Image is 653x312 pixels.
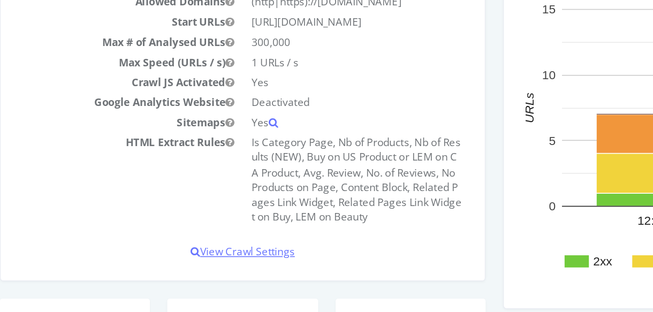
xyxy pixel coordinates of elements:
p: 22 [16,243,92,262]
text: 5xx [499,188,511,197]
text: 15 [342,33,351,42]
td: HTML Extract Rules [16,113,157,171]
p: 22 [119,243,195,262]
a: Learn more about Botify IPs [223,236,259,263]
text: 5 [346,114,351,123]
td: Yes [157,101,299,113]
h4: Pages Crawled [16,226,92,240]
iframe: Intercom live chat [617,276,642,301]
td: Max # of Analysed URLs [16,51,157,64]
td: 1 URLs / s [157,64,299,76]
td: Crawl JS Activated [16,76,157,88]
td: 300,000 [157,51,299,64]
td: Sitemaps [16,101,157,113]
td: [URL][DOMAIN_NAME] [157,39,299,51]
td: Yes [157,76,299,88]
text: Network… [541,188,575,197]
td: Start URLs [16,39,157,51]
svg: A chart. [326,26,605,214]
text: 12:14 [512,163,531,172]
td: Max Speed (URLs / s) [16,64,157,76]
h4: Crawler IP [223,226,299,233]
td: Is Category Page, Nb of Products, Nb of Results (NEW), Buy on US Product or LEM on CA Product, Av... [157,113,299,171]
a: Latest URLs Crawled [7,283,85,304]
td: (http|https)://[DOMAIN_NAME] [157,26,299,39]
text: 10 [342,73,351,82]
a: Latest Errors Found [87,283,162,304]
div: Tooltip anchor [22,154,32,164]
text: 2xx [374,188,385,197]
h4: Analysis Settings [16,2,299,12]
text: 4xx [457,188,469,197]
h4: Pages Known [119,226,195,240]
td: Allowed Domains [16,26,157,39]
text: 0 [346,155,351,163]
text: 12:13 [401,163,420,172]
p: View Crawl Settings [16,182,299,191]
h4: URLs by HTTP Status Code [326,2,609,12]
span: 2 [639,276,647,284]
td: Deactivated [157,88,299,101]
td: Google Analytics Website [16,88,157,101]
text: URLs [330,89,338,108]
text: 3xx [415,188,427,197]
